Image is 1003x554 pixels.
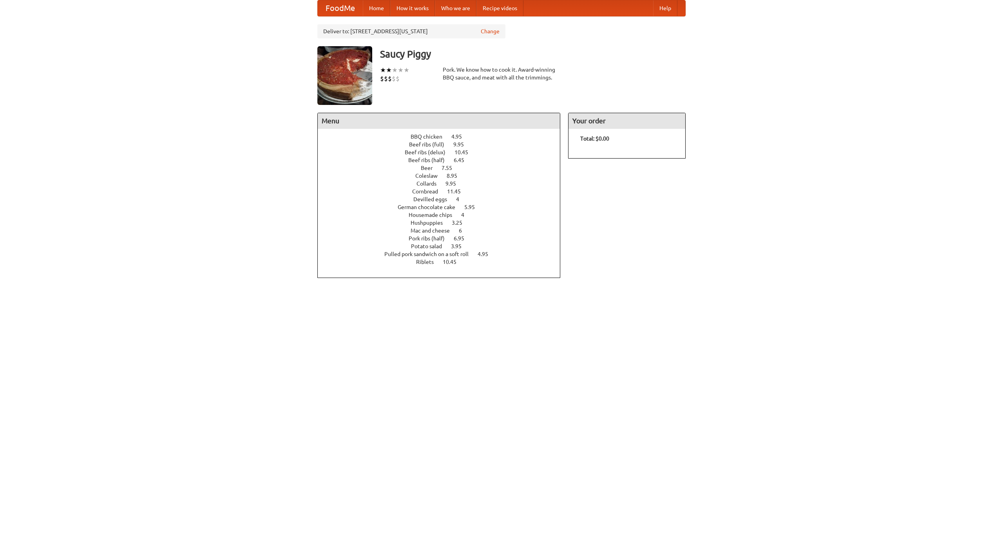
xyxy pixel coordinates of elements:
span: 3.25 [452,220,470,226]
span: 3.95 [451,243,469,249]
a: Beef ribs (half) 6.45 [408,157,479,163]
h4: Menu [318,113,560,129]
a: Potato salad 3.95 [411,243,476,249]
span: Pork ribs (half) [409,235,453,242]
li: $ [380,74,384,83]
span: Mac and cheese [411,227,458,234]
a: FoodMe [318,0,363,16]
span: Pulled pork sandwich on a soft roll [384,251,476,257]
li: ★ [380,66,386,74]
a: Devilled eggs 4 [413,196,474,202]
span: 10.45 [454,149,476,155]
span: 6 [459,227,470,234]
span: Coleslaw [415,173,445,179]
span: 11.45 [447,188,469,195]
a: Who we are [435,0,476,16]
li: $ [392,74,396,83]
a: German chocolate cake 5.95 [398,204,489,210]
span: 8.95 [447,173,465,179]
a: Pork ribs (half) 6.95 [409,235,479,242]
a: Home [363,0,390,16]
a: Collards 9.95 [416,180,471,187]
a: Housemade chips 4 [409,212,479,218]
h4: Your order [568,113,685,129]
span: Collards [416,180,444,187]
span: 4.95 [451,134,470,140]
li: ★ [398,66,404,74]
a: Beef ribs (full) 9.95 [409,141,478,148]
a: Beer 7.55 [421,165,467,171]
span: Beef ribs (delux) [405,149,453,155]
span: German chocolate cake [398,204,463,210]
span: Housemade chips [409,212,460,218]
span: Riblets [416,259,442,265]
li: $ [384,74,388,83]
a: BBQ chicken 4.95 [411,134,476,140]
span: 6.95 [454,235,472,242]
a: Recipe videos [476,0,523,16]
span: BBQ chicken [411,134,450,140]
a: Pulled pork sandwich on a soft roll 4.95 [384,251,503,257]
span: Cornbread [412,188,446,195]
a: Hushpuppies 3.25 [411,220,477,226]
span: 4.95 [478,251,496,257]
span: Potato salad [411,243,450,249]
b: Total: $0.00 [580,135,609,142]
a: Change [481,27,500,35]
li: ★ [386,66,392,74]
li: ★ [392,66,398,74]
span: 7.55 [442,165,460,171]
img: angular.jpg [317,46,372,105]
li: $ [388,74,392,83]
a: Help [653,0,677,16]
a: Mac and cheese 6 [411,227,476,234]
span: Devilled eggs [413,196,455,202]
h3: Saucy Piggy [380,46,686,62]
span: Beer [421,165,440,171]
span: 9.95 [453,141,472,148]
span: 4 [461,212,472,218]
span: 5.95 [464,204,483,210]
span: 4 [456,196,467,202]
span: Beef ribs (half) [408,157,453,163]
a: Riblets 10.45 [416,259,471,265]
div: Deliver to: [STREET_ADDRESS][US_STATE] [317,24,505,38]
div: Pork. We know how to cook it. Award-winning BBQ sauce, and meat with all the trimmings. [443,66,560,81]
li: $ [396,74,400,83]
span: 10.45 [443,259,464,265]
span: 9.95 [445,180,464,187]
span: Beef ribs (full) [409,141,452,148]
span: 6.45 [454,157,472,163]
span: Hushpuppies [411,220,451,226]
a: Coleslaw 8.95 [415,173,472,179]
a: Cornbread 11.45 [412,188,475,195]
a: How it works [390,0,435,16]
li: ★ [404,66,409,74]
a: Beef ribs (delux) 10.45 [405,149,483,155]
